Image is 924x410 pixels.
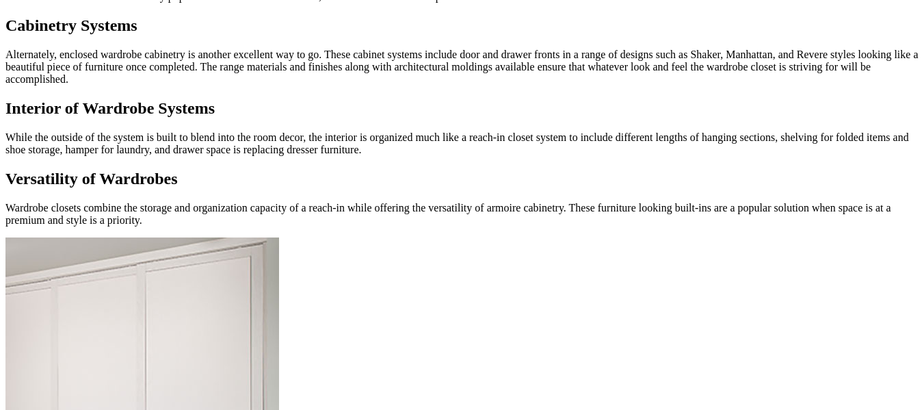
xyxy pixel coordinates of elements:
[5,49,919,86] p: Alternately, enclosed wardrobe cabinetry is another excellent way to go. These cabinet systems in...
[5,16,919,35] h2: Cabinetry Systems
[5,170,919,188] h2: Versatility of Wardrobes
[5,202,919,227] p: Wardrobe closets combine the storage and organization capacity of a reach-in while offering the v...
[5,131,919,156] p: While the outside of the system is built to blend into the room decor, the interior is organized ...
[5,99,919,118] h2: Interior of Wardrobe Systems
